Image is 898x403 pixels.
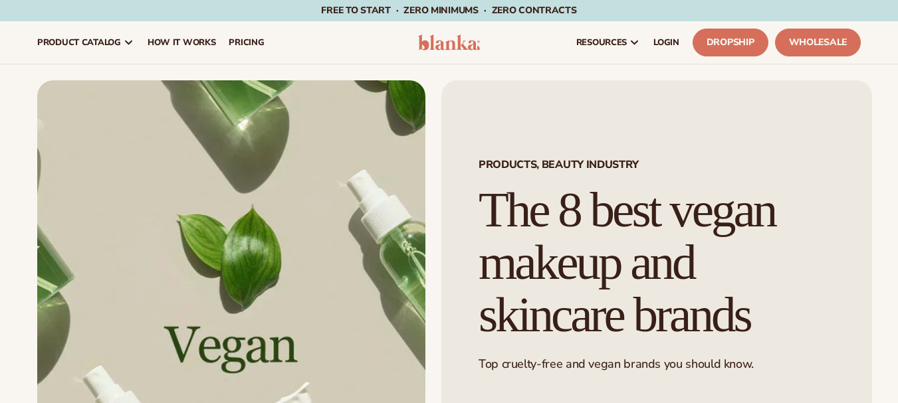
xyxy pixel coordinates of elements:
[148,37,216,48] span: How It Works
[31,21,141,64] a: product catalog
[479,184,835,341] h1: The 8 best vegan makeup and skincare brands
[418,35,481,50] img: logo
[321,4,576,17] span: Free to start · ZERO minimums · ZERO contracts
[576,37,627,48] span: resources
[37,37,121,48] span: product catalog
[570,21,647,64] a: resources
[222,21,271,64] a: pricing
[775,29,861,56] a: Wholesale
[693,29,768,56] a: Dropship
[653,37,679,48] span: LOGIN
[479,159,835,170] span: Products, Beauty Industry
[647,21,686,64] a: LOGIN
[229,37,264,48] span: pricing
[141,21,223,64] a: How It Works
[479,356,754,372] span: Top cruelty-free and vegan brands you should know.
